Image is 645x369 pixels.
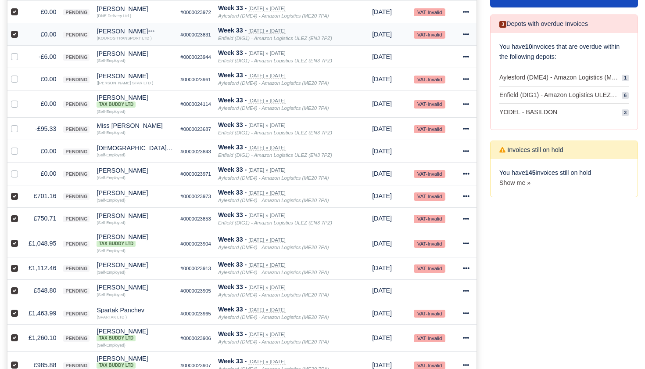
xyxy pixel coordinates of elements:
[97,153,125,157] small: (Self-Employed)
[180,149,211,154] small: #0000023843
[218,36,332,41] i: Enfield (DIG1) - Amazon Logistics ULEZ (EN3 7PZ)
[218,27,247,34] strong: Week 33 -
[414,31,445,39] small: VAT-Invalid
[218,245,329,250] i: Aylesford (DME4) - Amazon Logistics (ME20 7PA)
[499,179,530,186] a: Show me »
[414,264,445,272] small: VAT-Invalid
[218,80,329,86] i: Aylesford (DME4) - Amazon Logistics (ME20 7PA)
[97,328,173,341] div: [PERSON_NAME]
[97,190,173,196] div: [PERSON_NAME]
[97,28,173,34] div: [PERSON_NAME]
[97,176,125,180] small: (Self-Employed)
[218,72,247,79] strong: Week 33 -
[63,171,90,177] span: pending
[97,73,173,79] div: [PERSON_NAME]
[63,241,90,247] span: pending
[248,213,285,218] small: [DATE] » [DATE]
[218,283,247,290] strong: Week 33 -
[248,98,285,104] small: [DATE] » [DATE]
[180,10,211,15] small: #0000023972
[97,94,173,108] div: [PERSON_NAME]
[372,31,392,38] span: 1 day from now
[372,240,392,247] span: 1 day from now
[218,236,247,243] strong: Week 33 -
[97,6,173,12] div: [PERSON_NAME]
[218,166,247,173] strong: Week 33 -
[372,287,392,294] span: 1 day from now
[97,109,125,114] small: (Self-Employed)
[97,249,125,253] small: (Self-Employed)
[97,315,127,319] small: (SPARTAK LTD )
[218,261,247,268] strong: Week 33 -
[63,288,90,294] span: pending
[97,14,131,18] small: (DNE Delivery Ltd )
[63,362,90,369] span: pending
[525,169,536,176] strong: 145
[97,51,173,57] div: [PERSON_NAME]
[499,69,629,87] a: Aylesford (DME4) - Amazon Logistics (ME20 7PA) 1
[218,144,247,151] strong: Week 33 -
[248,28,285,34] small: [DATE] » [DATE]
[63,148,90,155] span: pending
[248,123,285,128] small: [DATE] » [DATE]
[63,32,90,38] span: pending
[97,101,136,108] span: Tax Buddy Ltd
[63,265,90,272] span: pending
[499,21,506,28] span: 3
[414,334,445,342] small: VAT-Invalid
[97,343,125,347] small: (Self-Employed)
[25,140,60,163] td: £0.00
[248,167,285,173] small: [DATE] » [DATE]
[63,54,90,61] span: pending
[248,285,285,290] small: [DATE] » [DATE]
[218,121,247,128] strong: Week 33 -
[97,167,173,174] div: [PERSON_NAME]
[97,307,173,313] div: Spartak Panchev
[218,211,247,218] strong: Week 33 -
[372,215,392,222] span: 1 day from now
[25,257,60,279] td: £1,112.46
[97,198,125,203] small: (Self-Employed)
[25,325,60,352] td: £1,260.10
[180,363,211,368] small: #0000023907
[25,0,60,23] td: £0.00
[97,284,173,290] div: [PERSON_NAME]
[601,327,645,369] iframe: Chat Widget
[97,355,173,369] div: [PERSON_NAME] Tax Buddy Ltd
[25,207,60,230] td: £750.71
[414,240,445,248] small: VAT-Invalid
[218,4,247,11] strong: Week 33 -
[372,310,392,317] span: 1 day from now
[63,126,90,133] span: pending
[180,216,211,221] small: #0000023853
[97,58,125,63] small: (Self-Employed)
[25,279,60,302] td: £548.80
[248,51,285,56] small: [DATE] » [DATE]
[218,175,329,181] i: Aylesford (DME4) - Amazon Logistics (ME20 7PA)
[97,213,173,219] div: [PERSON_NAME]
[97,36,151,40] small: (KOUROS TRANSPORT LTD )
[372,8,392,15] span: 1 day from now
[248,332,285,337] small: [DATE] » [DATE]
[180,127,211,132] small: #0000023687
[499,20,588,28] h6: Depots with overdue Invoices
[180,171,211,177] small: #0000023971
[63,76,90,83] span: pending
[499,107,557,117] span: YODEL - BASILDON
[248,307,285,313] small: [DATE] » [DATE]
[97,130,125,135] small: (Self-Employed)
[180,311,211,316] small: #0000023965
[525,43,532,50] strong: 10
[180,194,211,199] small: #0000023973
[180,77,211,82] small: #0000023961
[622,75,629,81] span: 1
[63,335,90,342] span: pending
[372,170,392,177] span: 1 day from now
[97,145,173,151] div: [DEMOGRAPHIC_DATA][PERSON_NAME]
[414,310,445,318] small: VAT-Invalid
[372,53,392,60] span: 1 day from now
